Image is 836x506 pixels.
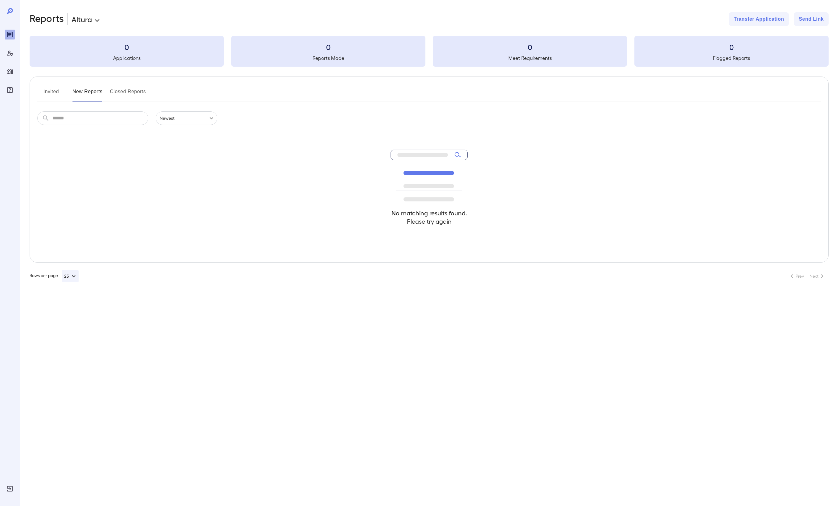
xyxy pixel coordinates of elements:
summary: 0Applications0Reports Made0Meet Requirements0Flagged Reports [30,36,829,67]
h3: 0 [231,42,425,52]
button: Invited [37,87,65,102]
nav: pagination navigation [785,271,829,281]
h3: 0 [433,42,627,52]
div: Rows per page [30,270,79,282]
button: Send Link [794,12,829,26]
button: New Reports [72,87,103,102]
h4: Please try again [391,217,468,226]
div: Manage Users [5,48,15,58]
h3: 0 [634,42,829,52]
h4: No matching results found. [391,209,468,217]
div: Newest [156,111,217,125]
h5: Reports Made [231,54,425,62]
div: Reports [5,30,15,39]
h5: Flagged Reports [634,54,829,62]
p: Altura [72,14,92,24]
button: 25 [62,270,79,282]
div: Log Out [5,484,15,494]
button: Transfer Application [729,12,789,26]
h3: 0 [30,42,224,52]
h5: Applications [30,54,224,62]
div: FAQ [5,85,15,95]
h5: Meet Requirements [433,54,627,62]
button: Closed Reports [110,87,146,102]
div: Manage Properties [5,67,15,77]
h2: Reports [30,12,64,26]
